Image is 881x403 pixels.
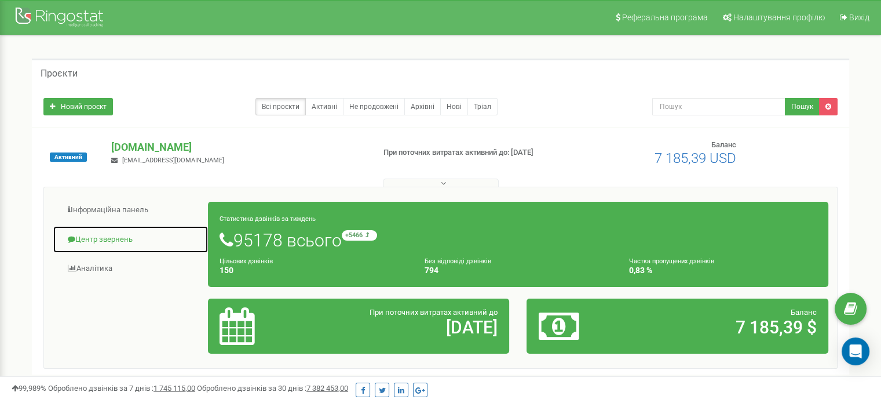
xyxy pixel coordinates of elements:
[404,98,441,115] a: Архівні
[791,308,817,317] span: Баланс
[306,384,348,393] u: 7 382 453,00
[711,140,736,149] span: Баланс
[652,98,785,115] input: Пошук
[733,13,825,22] span: Налаштування профілю
[41,68,78,79] h5: Проєкти
[425,266,612,275] h4: 794
[122,157,224,164] span: [EMAIL_ADDRESS][DOMAIN_NAME]
[425,257,491,265] small: Без відповіді дзвінків
[383,147,569,158] p: При поточних витратах активний до: [DATE]
[467,98,498,115] a: Тріал
[637,318,817,337] h2: 7 185,39 $
[197,384,348,393] span: Оброблено дзвінків за 30 днів :
[53,255,209,283] a: Аналiтика
[849,13,869,22] span: Вихід
[655,150,736,166] span: 7 185,39 USD
[12,384,46,393] span: 99,989%
[220,266,407,275] h4: 150
[842,337,869,365] div: Open Intercom Messenger
[629,257,714,265] small: Частка пропущених дзвінків
[220,230,817,250] h1: 95178 всього
[153,384,195,393] u: 1 745 115,00
[440,98,468,115] a: Нові
[318,318,498,337] h2: [DATE]
[220,215,316,223] small: Статистика дзвінків за тиждень
[785,98,820,115] button: Пошук
[305,98,343,115] a: Активні
[111,140,364,155] p: [DOMAIN_NAME]
[255,98,306,115] a: Всі проєкти
[48,384,195,393] span: Оброблено дзвінків за 7 днів :
[342,230,377,241] small: +5466
[370,308,498,317] span: При поточних витратах активний до
[53,196,209,224] a: Інформаційна панель
[343,98,405,115] a: Не продовжені
[629,266,817,275] h4: 0,83 %
[43,98,113,115] a: Новий проєкт
[220,257,273,265] small: Цільових дзвінків
[50,153,87,162] span: Активний
[53,226,209,254] a: Центр звернень
[622,13,708,22] span: Реферальна програма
